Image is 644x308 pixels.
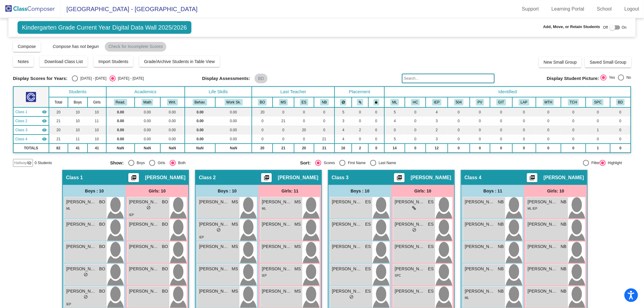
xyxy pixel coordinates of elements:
td: 0 [536,125,561,135]
td: 0 [314,116,335,125]
td: 0 [352,135,368,144]
td: 0 [536,116,561,125]
span: [PERSON_NAME] [395,221,425,227]
span: Display Assessments: [202,76,250,81]
span: 0 Students [35,160,52,166]
td: 0.00 [215,135,252,144]
td: 0 [448,135,470,144]
span: Class 3 [332,175,348,181]
td: 10 [88,125,106,135]
button: Read. [114,99,127,106]
th: Erika Shaw [294,97,314,107]
div: Boys [134,160,145,166]
span: [PERSON_NAME] [66,199,96,205]
td: 0.00 [106,107,135,116]
td: 0 [368,116,384,125]
td: 0.00 [215,125,252,135]
td: 0 [470,116,490,125]
th: Keep away students [335,97,352,107]
span: Download Class List [44,59,83,64]
td: 0 [448,116,470,125]
td: 0 [490,135,512,144]
td: 5 [384,107,405,116]
td: Mel Siebel - No Class Name [13,116,49,125]
td: 0 [294,135,314,144]
td: 2 [352,144,368,153]
span: MS [294,221,301,227]
span: [PERSON_NAME] [411,175,451,181]
td: 0 [294,107,314,116]
td: 0.00 [135,116,160,125]
td: 0 [405,116,426,125]
span: ES [428,221,434,227]
td: 0 [405,125,426,135]
mat-icon: visibility_off [27,160,32,165]
td: Bethany Obieglo - No Class Name [13,107,49,116]
button: Work Sk. [225,99,243,106]
span: New Small Group [544,60,577,65]
td: 0 [512,135,536,144]
span: [PERSON_NAME] [262,199,292,205]
td: 0 [368,144,384,153]
span: Class 4 [464,175,481,181]
td: 20 [49,125,68,135]
td: 4 [335,135,352,144]
td: 0 [561,116,585,125]
td: 0 [252,116,273,125]
button: Math [142,99,153,106]
td: 20 [252,144,273,153]
td: 0 [448,125,470,135]
span: Class 2 [199,175,216,181]
td: 0.00 [106,135,135,144]
td: 0 [586,135,610,144]
th: Birthday [610,97,631,107]
td: 0.00 [185,135,215,144]
td: 20 [49,107,68,116]
td: 0 [610,125,631,135]
th: Girls [88,97,106,107]
mat-chip: Check for Incomplete Scores [105,42,166,52]
th: Keep with students [352,97,368,107]
td: 0 [368,135,384,144]
mat-icon: visibility [42,137,47,141]
span: [PERSON_NAME] [278,175,318,181]
mat-icon: picture_as_pdf [263,175,270,183]
div: No [624,75,631,80]
button: Import Students [94,56,133,67]
span: Class 3 [15,127,27,133]
span: Class 4 [15,136,27,142]
span: ES [365,221,371,227]
td: 0.00 [160,135,185,144]
button: BO [258,99,267,106]
mat-icon: picture_as_pdf [396,175,403,183]
span: BO [162,199,168,205]
span: [PERSON_NAME] [395,199,425,205]
td: 0 [314,107,335,116]
th: Individualized Education Plan [426,97,447,107]
td: 0 [586,107,610,116]
span: BO [99,221,105,227]
div: Scores [321,160,335,166]
td: 0 [490,125,512,135]
div: Girls: 10 [391,185,454,197]
td: 0 [448,144,470,153]
td: 0 [448,107,470,116]
td: 20 [294,144,314,153]
button: Notes [13,56,34,67]
td: 0.00 [160,116,185,125]
td: 11 [88,116,106,125]
th: Intervention Team Watchlist [490,97,512,107]
span: On [622,25,626,30]
button: PV [476,99,484,106]
span: NB [561,199,566,205]
th: Boys [68,97,88,107]
div: Girls: 10 [126,185,188,197]
td: 0 [586,116,610,125]
div: Boys : 10 [63,185,126,197]
td: 0.00 [215,107,252,116]
td: 10 [68,107,88,116]
td: 20 [252,107,273,116]
td: 0.00 [160,107,185,116]
td: 0 [470,107,490,116]
td: 12 [426,144,447,153]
